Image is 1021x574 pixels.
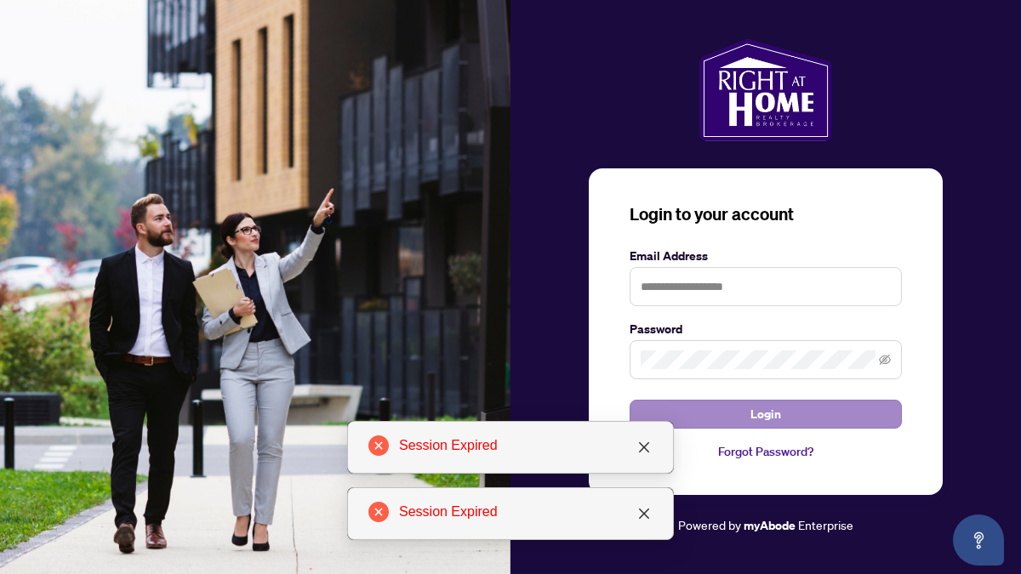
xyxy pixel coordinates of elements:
[699,39,831,141] img: ma-logo
[637,507,651,520] span: close
[750,401,781,428] span: Login
[630,320,902,338] label: Password
[630,442,902,461] a: Forgot Password?
[630,400,902,429] button: Login
[953,514,1004,565] button: Open asap
[678,517,741,532] span: Powered by
[744,516,796,535] a: myAbode
[630,247,902,265] label: Email Address
[879,354,891,366] span: eye-invisible
[368,502,389,522] span: close-circle
[399,502,653,522] div: Session Expired
[630,202,902,226] h3: Login to your account
[635,438,653,457] a: Close
[798,517,853,532] span: Enterprise
[399,435,653,456] div: Session Expired
[637,440,651,454] span: close
[368,435,389,456] span: close-circle
[635,504,653,523] a: Close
